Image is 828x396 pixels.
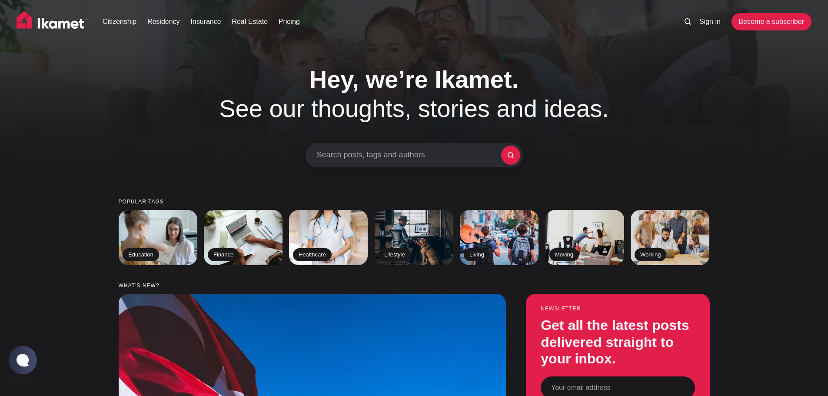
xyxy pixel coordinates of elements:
a: Living [460,210,539,265]
span: Hey, we’re Ikamet. [309,66,519,93]
small: What’s new? [119,283,710,289]
a: Moving [545,210,624,265]
a: Education [119,210,197,265]
h2: Living [464,248,490,261]
a: Real Estate [232,17,268,27]
a: Healthcare [289,210,368,265]
h2: Moving [549,248,579,261]
h1: See our thoughts, stories and ideas. [193,65,636,123]
h2: Healthcare [293,248,332,261]
a: Citizenship [103,17,136,27]
h2: Lifestyle [379,248,411,261]
a: Finance [204,210,283,265]
a: Working [631,210,709,265]
a: Sign in [699,17,721,27]
h2: Education [123,248,159,261]
a: Pricing [279,17,300,27]
a: Become a subscriber [732,13,811,30]
a: Insurance [190,17,221,27]
a: Residency [147,17,180,27]
h2: Finance [208,248,239,261]
small: Popular tags [119,199,710,205]
h3: Get all the latest posts delivered straight to your inbox. [541,317,695,367]
span: Search posts, tags and authors [317,150,501,160]
h2: Working [635,248,666,261]
small: Newsletter [541,306,695,312]
img: Ikamet home [17,11,88,33]
a: Lifestyle [375,210,453,265]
